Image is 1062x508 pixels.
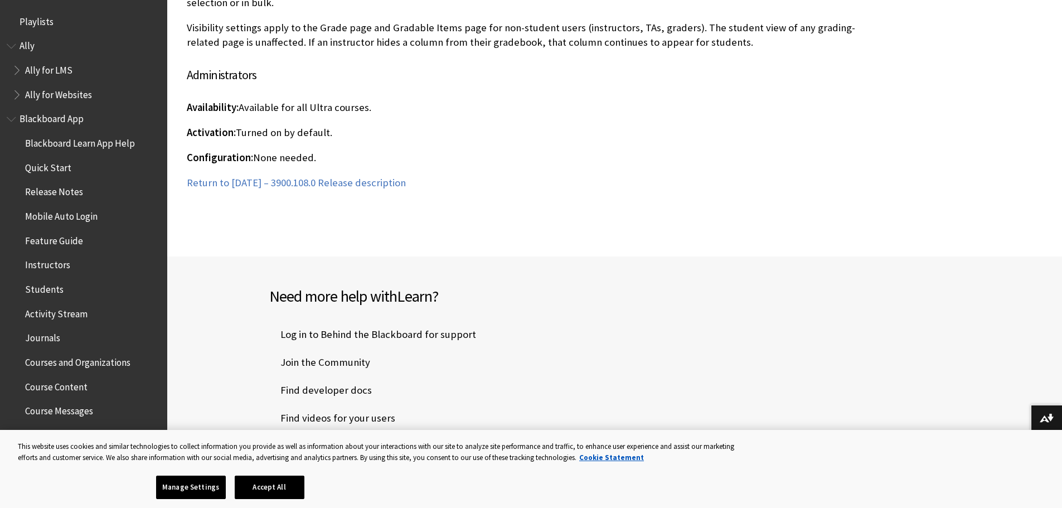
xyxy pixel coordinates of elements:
span: Course Messages [25,402,93,417]
span: Release Notes [25,183,83,198]
span: Journals [25,329,60,344]
span: Mobile Auto Login [25,207,98,222]
button: Manage Settings [156,476,226,499]
a: Find videos for your users [269,410,397,427]
nav: Book outline for Anthology Ally Help [7,37,161,104]
a: Log in to Behind the Blackboard for support [269,326,478,343]
p: Available for all Ultra courses. [187,100,878,115]
nav: Book outline for Playlists [7,12,161,31]
span: Find developer docs [269,382,372,399]
p: None needed. [187,151,878,165]
span: Find videos for your users [269,410,395,427]
a: Find developer docs [269,382,374,399]
p: Visibility settings apply to the Grade page and Gradable Items page for non-student users (instru... [187,21,878,50]
span: Join the Community [269,354,370,371]
span: Quick Start [25,158,71,173]
span: Blackboard App [20,110,84,125]
span: Feature Guide [25,231,83,246]
p: Turned on by default. [187,125,878,140]
span: Ally [20,37,35,52]
span: Configuration: [187,151,253,164]
h4: Administrators [187,66,878,84]
h2: Need more help with ? [269,284,615,308]
span: Log in to Behind the Blackboard for support [269,326,476,343]
span: Course Content [25,378,88,393]
span: Offline Content [25,426,86,441]
span: Ally for LMS [25,61,72,76]
span: Activity Stream [25,304,88,320]
span: Ally for Websites [25,85,92,100]
span: Activation: [187,126,236,139]
div: This website uses cookies and similar technologies to collect information you provide as well as ... [18,441,744,463]
a: More information about your privacy, opens in a new tab [579,453,644,462]
button: Accept All [235,476,304,499]
span: Playlists [20,12,54,27]
span: Courses and Organizations [25,353,130,368]
span: Availability: [187,101,239,114]
span: Blackboard Learn App Help [25,134,135,149]
a: Join the Community [269,354,372,371]
span: Learn [397,286,432,306]
a: Return to [DATE] – 3900.108.0 Release description [187,176,406,190]
span: Instructors [25,256,70,271]
span: Students [25,280,64,295]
